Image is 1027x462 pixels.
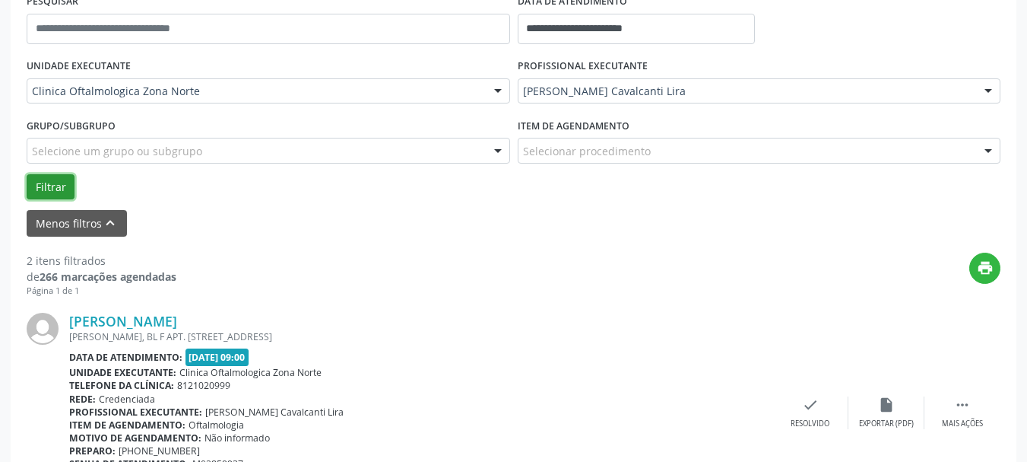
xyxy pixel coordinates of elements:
[69,366,176,379] b: Unidade executante:
[205,406,344,419] span: [PERSON_NAME] Cavalcanti Lira
[977,260,994,276] i: print
[27,114,116,138] label: Grupo/Subgrupo
[518,55,648,78] label: PROFISSIONAL EXECUTANTE
[954,397,971,413] i: 
[69,379,174,392] b: Telefone da clínica:
[69,313,177,330] a: [PERSON_NAME]
[32,84,479,99] span: Clinica Oftalmologica Zona Norte
[69,444,116,457] b: Preparo:
[27,210,127,237] button: Menos filtroskeyboard_arrow_up
[189,419,244,432] span: Oftalmologia
[69,351,182,364] b: Data de atendimento:
[69,406,202,419] b: Profissional executante:
[204,432,270,444] span: Não informado
[27,269,176,285] div: de
[69,393,96,406] b: Rede:
[27,253,176,269] div: 2 itens filtrados
[523,143,651,159] span: Selecionar procedimento
[518,114,629,138] label: Item de agendamento
[859,419,914,429] div: Exportar (PDF)
[878,397,895,413] i: insert_drive_file
[177,379,230,392] span: 8121020999
[119,444,200,457] span: [PHONE_NUMBER]
[32,143,202,159] span: Selecione um grupo ou subgrupo
[27,55,131,78] label: UNIDADE EXECUTANTE
[969,253,1000,284] button: print
[69,330,772,343] div: [PERSON_NAME], BL F APT. [STREET_ADDRESS]
[27,285,176,298] div: Página 1 de 1
[942,419,983,429] div: Mais ações
[27,174,74,200] button: Filtrar
[802,397,819,413] i: check
[69,419,185,432] b: Item de agendamento:
[69,432,201,444] b: Motivo de agendamento:
[27,313,59,345] img: img
[40,269,176,284] strong: 266 marcações agendadas
[99,393,155,406] span: Credenciada
[179,366,322,379] span: Clinica Oftalmologica Zona Norte
[791,419,829,429] div: Resolvido
[185,349,249,366] span: [DATE] 09:00
[523,84,970,99] span: [PERSON_NAME] Cavalcanti Lira
[102,215,119,231] i: keyboard_arrow_up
